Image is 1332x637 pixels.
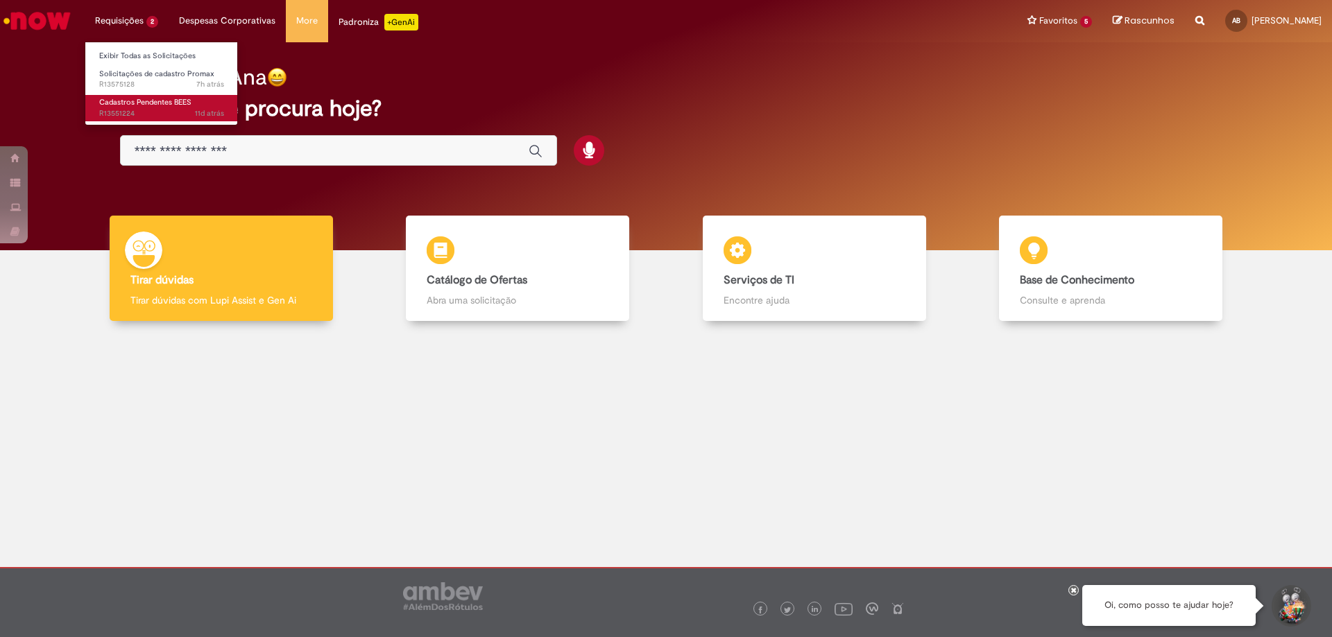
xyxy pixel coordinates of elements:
[1232,16,1240,25] span: AB
[99,79,224,90] span: R13575128
[85,67,238,92] a: Aberto R13575128 : Solicitações de cadastro Promax
[339,14,418,30] div: Padroniza
[724,293,905,307] p: Encontre ajuda
[195,108,224,119] time: 19/09/2025 15:17:27
[963,216,1260,322] a: Base de Conhecimento Consulte e aprenda
[784,607,791,613] img: logo_footer_twitter.png
[835,600,853,618] img: logo_footer_youtube.png
[1252,15,1322,26] span: [PERSON_NAME]
[427,293,608,307] p: Abra uma solicitação
[1020,293,1202,307] p: Consulte e aprenda
[85,42,238,125] ul: Requisições
[99,97,191,107] span: Cadastros Pendentes BEES
[757,607,764,613] img: logo_footer_facebook.png
[891,602,904,615] img: logo_footer_naosei.png
[384,14,418,30] p: +GenAi
[85,95,238,121] a: Aberto R13551224 : Cadastros Pendentes BEES
[1080,16,1092,28] span: 5
[724,273,794,287] b: Serviços de TI
[267,67,287,87] img: happy-face.png
[666,216,963,322] a: Serviços de TI Encontre ajuda
[812,606,819,614] img: logo_footer_linkedin.png
[196,79,224,89] span: 7h atrás
[866,602,878,615] img: logo_footer_workplace.png
[85,49,238,64] a: Exibir Todas as Solicitações
[179,14,275,28] span: Despesas Corporativas
[1125,14,1175,27] span: Rascunhos
[1,7,73,35] img: ServiceNow
[195,108,224,119] span: 11d atrás
[99,69,214,79] span: Solicitações de cadastro Promax
[1082,585,1256,626] div: Oi, como posso te ajudar hoje?
[196,79,224,89] time: 29/09/2025 08:59:46
[427,273,527,287] b: Catálogo de Ofertas
[95,14,144,28] span: Requisições
[296,14,318,28] span: More
[146,16,158,28] span: 2
[1039,14,1077,28] span: Favoritos
[403,582,483,610] img: logo_footer_ambev_rotulo_gray.png
[120,96,1213,121] h2: O que você procura hoje?
[1113,15,1175,28] a: Rascunhos
[370,216,667,322] a: Catálogo de Ofertas Abra uma solicitação
[1270,585,1311,627] button: Iniciar Conversa de Suporte
[130,273,194,287] b: Tirar dúvidas
[1020,273,1134,287] b: Base de Conhecimento
[130,293,312,307] p: Tirar dúvidas com Lupi Assist e Gen Ai
[99,108,224,119] span: R13551224
[73,216,370,322] a: Tirar dúvidas Tirar dúvidas com Lupi Assist e Gen Ai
